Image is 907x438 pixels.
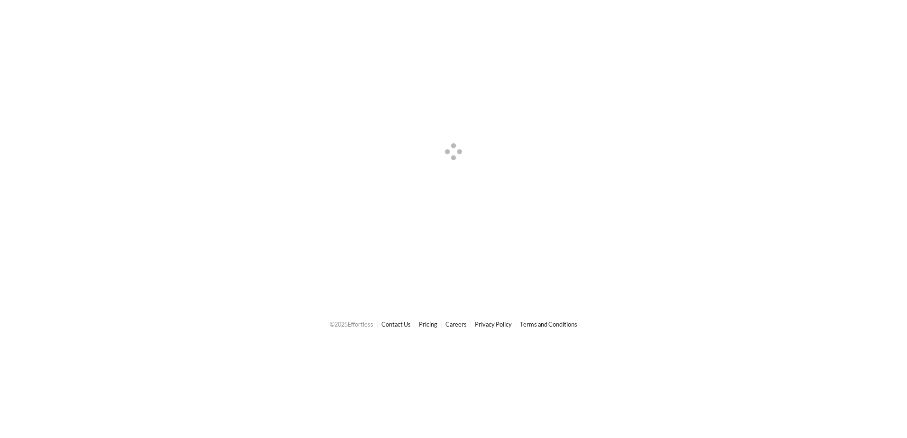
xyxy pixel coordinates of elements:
[445,320,467,328] a: Careers
[381,320,411,328] a: Contact Us
[475,320,512,328] a: Privacy Policy
[520,320,577,328] a: Terms and Conditions
[330,320,373,328] span: © 2025 Effortless
[419,320,437,328] a: Pricing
